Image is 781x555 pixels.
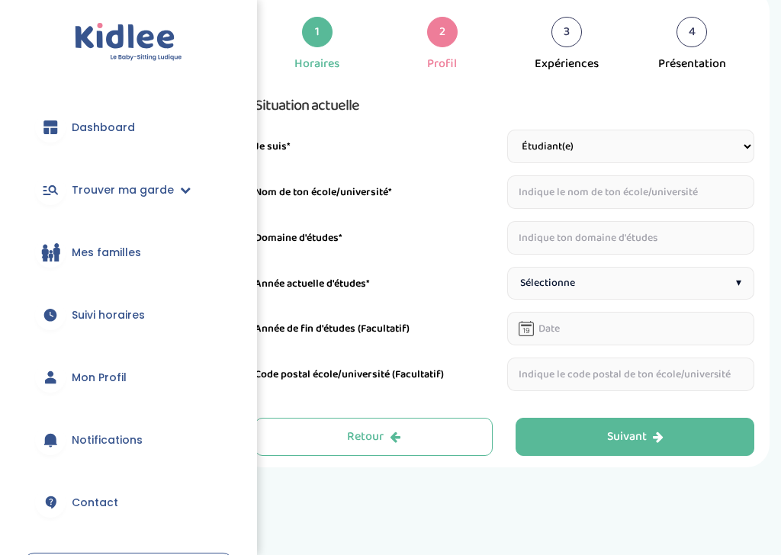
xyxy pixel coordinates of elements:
a: Mon Profil [23,350,234,405]
span: Notifications [72,432,143,448]
input: Indique le nom de ton école/université [507,175,754,209]
label: Année actuelle d'études* [255,276,370,292]
input: Indique le code postal de ton école/université [507,358,754,391]
input: Date [507,312,754,345]
div: Suivant [607,428,664,446]
span: Sélectionne [520,275,575,291]
button: Suivant [516,418,754,456]
a: Mes familles [23,225,234,280]
span: ▾ [736,275,741,291]
a: Suivi horaires [23,287,234,342]
label: Domaine d'études* [255,230,342,246]
div: 3 [551,17,582,47]
span: Contact [72,495,118,511]
a: Notifications [23,412,234,467]
span: Suivi horaires [72,307,145,323]
input: Indique ton domaine d'études [507,221,754,255]
a: Contact [23,475,234,530]
span: Dashboard [72,120,135,136]
label: Nom de ton école/université* [255,184,392,201]
img: logo.svg [75,23,182,62]
label: Code postal école/université (Facultatif) [255,367,444,383]
span: Mon Profil [72,370,127,386]
label: Année de fin d'études (Facultatif) [255,321,410,337]
label: Je suis* [255,139,291,155]
div: Retour [347,428,400,446]
div: Profil [427,55,457,73]
a: Trouver ma garde [23,162,234,217]
span: Mes familles [72,245,141,261]
div: Présentation [658,55,726,73]
a: Dashboard [23,100,234,155]
div: 1 [302,17,333,47]
button: Retour [255,418,493,456]
div: 4 [677,17,707,47]
div: 2 [427,17,458,47]
div: Expériences [535,55,599,73]
div: Horaires [294,55,339,73]
h3: Situation actuelle [255,93,754,117]
span: Trouver ma garde [72,182,174,198]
